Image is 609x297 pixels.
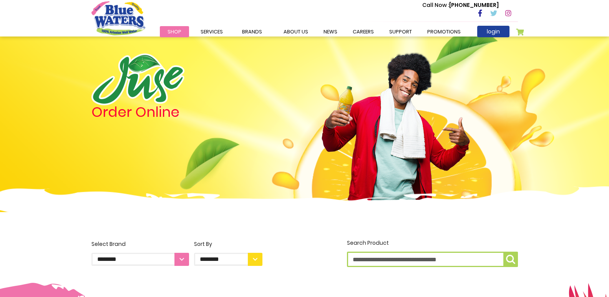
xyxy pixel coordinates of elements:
[91,53,184,105] img: logo
[194,240,262,248] div: Sort By
[276,26,316,37] a: about us
[242,28,262,35] span: Brands
[201,28,223,35] span: Services
[506,255,515,264] img: search-icon.png
[91,1,145,35] a: store logo
[91,105,262,119] h4: Order Online
[382,26,420,37] a: support
[345,26,382,37] a: careers
[503,252,518,267] button: Search Product
[347,252,518,267] input: Search Product
[477,26,509,37] a: login
[168,28,181,35] span: Shop
[316,26,345,37] a: News
[422,1,449,9] span: Call Now :
[347,239,518,267] label: Search Product
[321,39,471,204] img: man.png
[194,253,262,266] select: Sort By
[91,253,189,266] select: Select Brand
[420,26,468,37] a: Promotions
[91,240,189,266] label: Select Brand
[422,1,499,9] p: [PHONE_NUMBER]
